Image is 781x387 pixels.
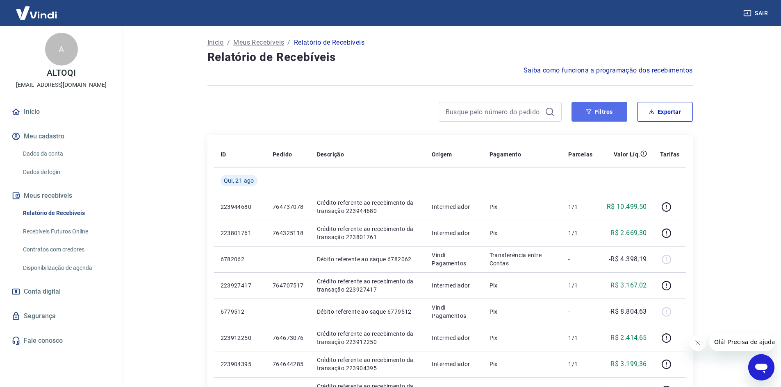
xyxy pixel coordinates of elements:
[490,229,556,237] p: Pix
[490,203,556,211] p: Pix
[432,229,476,237] p: Intermediador
[568,334,592,342] p: 1/1
[490,251,556,267] p: Transferência entre Contas
[47,69,76,77] p: ALTOQI
[317,277,419,294] p: Crédito referente ao recebimento da transação 223927417
[742,6,771,21] button: Sair
[221,229,260,237] p: 223801761
[10,0,63,25] img: Vindi
[568,150,592,158] p: Parcelas
[610,359,647,369] p: R$ 3.199,36
[709,333,774,351] iframe: Mensagem da empresa
[432,303,476,320] p: Vindi Pagamentos
[20,223,113,240] a: Recebíveis Futuros Online
[273,360,304,368] p: 764644285
[572,102,627,122] button: Filtros
[221,281,260,290] p: 223927417
[20,145,113,162] a: Dados da conta
[273,229,304,237] p: 764325118
[568,203,592,211] p: 1/1
[317,199,419,215] p: Crédito referente ao recebimento da transação 223944680
[432,281,476,290] p: Intermediador
[609,254,647,264] p: -R$ 4.398,19
[317,255,419,263] p: Débito referente ao saque 6782062
[10,332,113,350] a: Fale conosco
[273,334,304,342] p: 764673076
[568,308,592,316] p: -
[221,334,260,342] p: 223912250
[568,255,592,263] p: -
[221,255,260,263] p: 6782062
[16,81,107,89] p: [EMAIL_ADDRESS][DOMAIN_NAME]
[20,205,113,222] a: Relatório de Recebíveis
[207,38,224,48] a: Início
[637,102,693,122] button: Exportar
[221,150,226,158] p: ID
[221,308,260,316] p: 6779512
[614,150,640,158] p: Valor Líq.
[607,202,647,212] p: R$ 10.499,50
[227,38,230,48] p: /
[568,229,592,237] p: 1/1
[610,333,647,343] p: R$ 2.414,65
[273,150,292,158] p: Pedido
[490,281,556,290] p: Pix
[45,33,78,66] div: A
[10,103,113,121] a: Início
[690,335,706,351] iframe: Fechar mensagem
[568,360,592,368] p: 1/1
[287,38,290,48] p: /
[432,203,476,211] p: Intermediador
[748,354,774,380] iframe: Botão para abrir a janela de mensagens
[317,356,419,372] p: Crédito referente ao recebimento da transação 223904395
[221,360,260,368] p: 223904395
[490,308,556,316] p: Pix
[317,308,419,316] p: Débito referente ao saque 6779512
[207,49,693,66] h4: Relatório de Recebíveis
[609,307,647,317] p: -R$ 8.804,63
[317,330,419,346] p: Crédito referente ao recebimento da transação 223912250
[273,281,304,290] p: 764707517
[24,286,61,297] span: Conta digital
[5,6,69,12] span: Olá! Precisa de ajuda?
[221,203,260,211] p: 223944680
[20,164,113,181] a: Dados de login
[273,203,304,211] p: 764737078
[10,283,113,301] a: Conta digital
[610,228,647,238] p: R$ 2.669,30
[317,150,344,158] p: Descrição
[233,38,284,48] a: Meus Recebíveis
[294,38,364,48] p: Relatório de Recebíveis
[432,360,476,368] p: Intermediador
[10,127,113,145] button: Meu cadastro
[20,241,113,258] a: Contratos com credores
[317,225,419,241] p: Crédito referente ao recebimento da transação 223801761
[10,187,113,205] button: Meus recebíveis
[490,360,556,368] p: Pix
[20,260,113,276] a: Disponibilização de agenda
[224,177,254,185] span: Qui, 21 ago
[490,334,556,342] p: Pix
[432,334,476,342] p: Intermediador
[446,106,542,118] input: Busque pelo número do pedido
[432,150,452,158] p: Origem
[432,251,476,267] p: Vindi Pagamentos
[490,150,521,158] p: Pagamento
[10,307,113,325] a: Segurança
[524,66,693,75] a: Saiba como funciona a programação dos recebimentos
[660,150,680,158] p: Tarifas
[568,281,592,290] p: 1/1
[610,281,647,290] p: R$ 3.167,02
